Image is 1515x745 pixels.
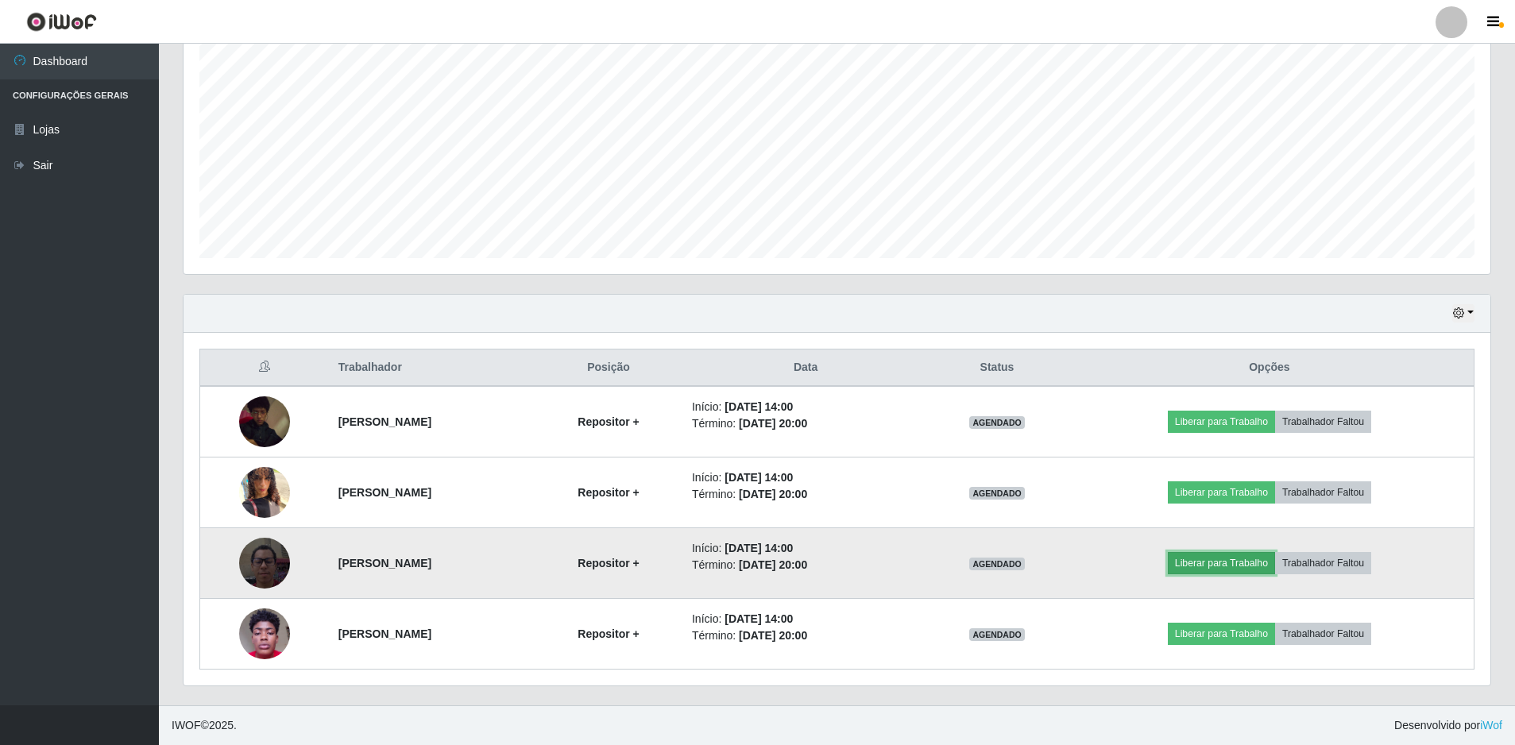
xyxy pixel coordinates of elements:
li: Término: [692,486,919,503]
span: IWOF [172,719,201,731]
li: Início: [692,540,919,557]
th: Status [929,349,1065,387]
time: [DATE] 14:00 [725,612,793,625]
button: Liberar para Trabalho [1168,552,1275,574]
img: CoreUI Logo [26,12,97,32]
time: [DATE] 20:00 [739,488,807,500]
button: Liberar para Trabalho [1168,411,1275,433]
span: Desenvolvido por [1394,717,1502,734]
img: 1747856587825.jpeg [239,390,290,454]
time: [DATE] 14:00 [725,542,793,554]
button: Liberar para Trabalho [1168,481,1275,504]
button: Trabalhador Faltou [1275,481,1371,504]
li: Início: [692,399,919,415]
span: AGENDADO [969,416,1025,429]
th: Data [682,349,929,387]
li: Início: [692,469,919,486]
li: Término: [692,557,919,573]
time: [DATE] 20:00 [739,417,807,430]
strong: [PERSON_NAME] [338,486,431,499]
img: 1755089354711.jpeg [239,600,290,667]
img: 1754827271251.jpeg [239,518,290,608]
li: Término: [692,415,919,432]
strong: Repositor + [578,486,639,499]
span: © 2025 . [172,717,237,734]
strong: [PERSON_NAME] [338,627,431,640]
a: iWof [1480,719,1502,731]
strong: [PERSON_NAME] [338,415,431,428]
time: [DATE] 14:00 [725,471,793,484]
button: Trabalhador Faltou [1275,623,1371,645]
th: Posição [535,349,682,387]
span: AGENDADO [969,487,1025,500]
strong: Repositor + [578,415,639,428]
th: Trabalhador [329,349,535,387]
time: [DATE] 14:00 [725,400,793,413]
button: Liberar para Trabalho [1168,623,1275,645]
li: Término: [692,627,919,644]
button: Trabalhador Faltou [1275,552,1371,574]
strong: Repositor + [578,557,639,569]
li: Início: [692,611,919,627]
img: 1753791673146.jpeg [239,458,290,526]
strong: [PERSON_NAME] [338,557,431,569]
button: Trabalhador Faltou [1275,411,1371,433]
th: Opções [1065,349,1474,387]
time: [DATE] 20:00 [739,629,807,642]
strong: Repositor + [578,627,639,640]
span: AGENDADO [969,558,1025,570]
time: [DATE] 20:00 [739,558,807,571]
span: AGENDADO [969,628,1025,641]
